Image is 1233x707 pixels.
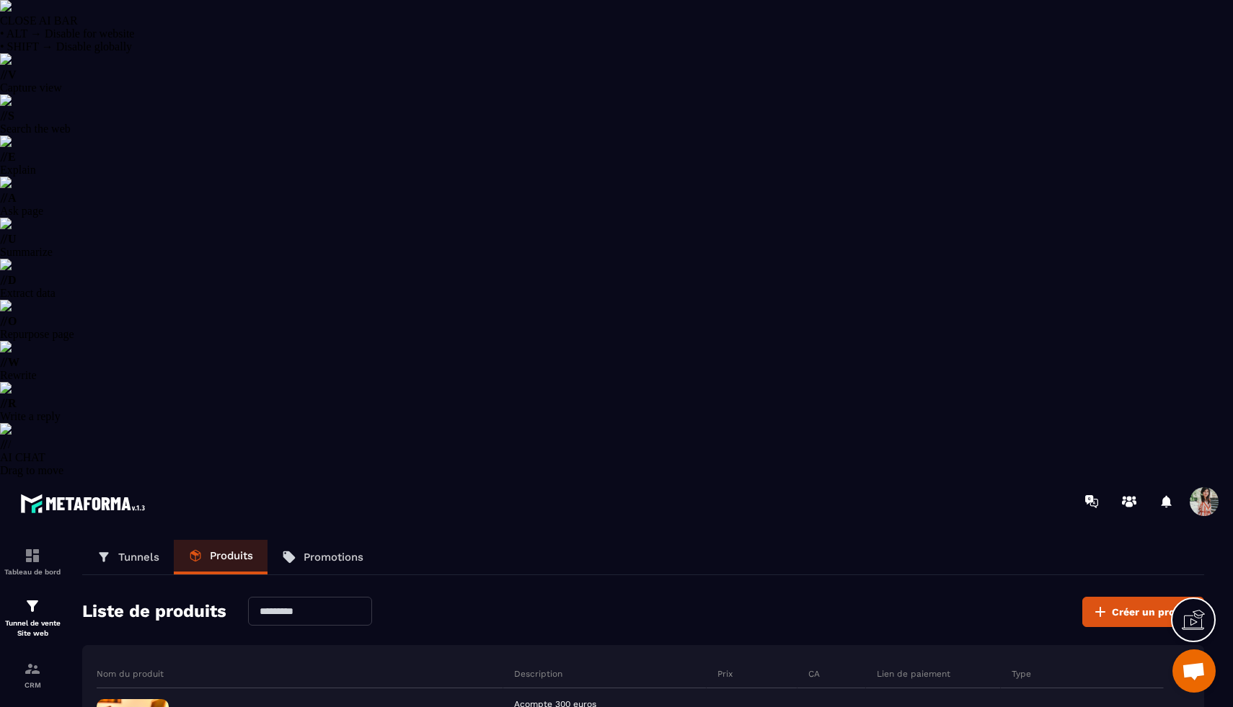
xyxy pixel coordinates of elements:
[210,549,253,562] p: Produits
[4,649,61,700] a: formationformationCRM
[1172,649,1216,693] div: Ouvrir le chat
[24,597,41,615] img: formation
[808,668,820,680] p: CA
[4,681,61,689] p: CRM
[4,587,61,649] a: formationformationTunnel de vente Site web
[4,568,61,576] p: Tableau de bord
[304,551,363,564] p: Promotions
[4,536,61,587] a: formationformationTableau de bord
[268,540,378,574] a: Promotions
[1112,605,1195,619] span: Créer un produit
[20,490,150,517] img: logo
[1012,668,1031,680] p: Type
[118,551,159,564] p: Tunnels
[82,540,174,574] a: Tunnels
[82,597,226,627] h2: Liste de produits
[877,668,950,680] p: Lien de paiement
[514,668,562,680] p: Description
[24,547,41,564] img: formation
[1082,597,1204,627] button: Créer un produit
[24,660,41,677] img: formation
[4,618,61,639] p: Tunnel de vente Site web
[97,668,164,680] p: Nom du produit
[717,668,733,680] p: Prix
[174,540,268,574] a: Produits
